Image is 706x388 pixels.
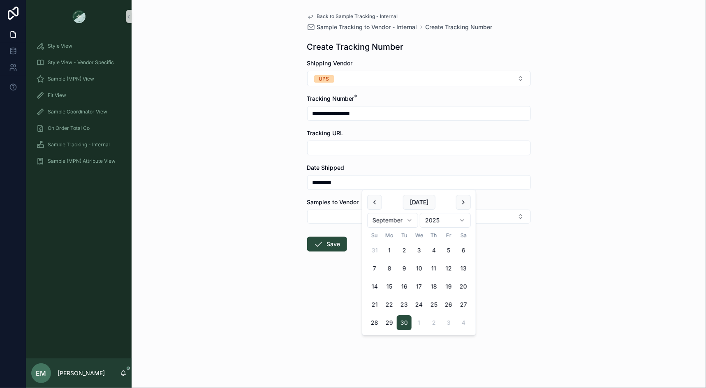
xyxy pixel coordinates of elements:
span: Sample (MPN) Attribute View [48,158,116,164]
a: Fit View [31,88,127,103]
button: Saturday, September 27th, 2025 [456,297,471,312]
button: Select Button [307,210,531,224]
th: Friday [441,231,456,240]
th: Wednesday [412,231,426,240]
a: Sample (MPN) Attribute View [31,154,127,169]
button: Monday, September 22nd, 2025 [382,297,397,312]
span: On Order Total Co [48,125,90,132]
button: Tuesday, September 16th, 2025 [397,279,412,294]
button: Sunday, September 7th, 2025 [367,261,382,276]
button: Select Button [307,71,531,86]
span: EM [36,368,46,378]
a: Sample Coordinator View [31,104,127,119]
a: Create Tracking Number [426,23,493,31]
th: Thursday [426,231,441,240]
a: Sample Tracking to Vendor - Internal [307,23,417,31]
p: [PERSON_NAME] [58,369,105,377]
span: Tracking URL [307,129,344,136]
button: Sunday, September 28th, 2025 [367,315,382,330]
button: Tuesday, September 9th, 2025 [397,261,412,276]
button: Save [307,237,347,252]
button: Wednesday, September 3rd, 2025 [412,243,426,258]
th: Saturday [456,231,471,240]
a: Sample (MPN) View [31,72,127,86]
button: Friday, September 19th, 2025 [441,279,456,294]
button: Tuesday, September 30th, 2025, selected [397,315,412,330]
button: Monday, September 29th, 2025 [382,315,397,330]
button: Wednesday, September 17th, 2025 [412,279,426,294]
span: Sample Coordinator View [48,109,107,115]
button: Friday, September 26th, 2025 [441,297,456,312]
table: September 2025 [367,231,471,330]
a: Style View [31,39,127,53]
button: Wednesday, September 10th, 2025 [412,261,426,276]
img: App logo [72,10,86,23]
div: scrollable content [26,33,132,179]
button: Friday, September 12th, 2025 [441,261,456,276]
span: Tracking Number [307,95,354,102]
button: Sunday, September 21st, 2025 [367,297,382,312]
button: Wednesday, September 24th, 2025 [412,297,426,312]
button: Monday, September 1st, 2025 [382,243,397,258]
a: On Order Total Co [31,121,127,136]
button: Thursday, September 4th, 2025 [426,243,441,258]
button: Saturday, September 13th, 2025 [456,261,471,276]
button: Friday, September 5th, 2025 [441,243,456,258]
button: Tuesday, September 23rd, 2025 [397,297,412,312]
span: Sample (MPN) View [48,76,94,82]
span: Style View - Vendor Specific [48,59,114,66]
a: Sample Tracking - Internal [31,137,127,152]
div: UPS [319,75,329,83]
th: Sunday [367,231,382,240]
button: Today, Thursday, October 2nd, 2025 [426,315,441,330]
span: Fit View [48,92,66,99]
button: Monday, September 8th, 2025 [382,261,397,276]
button: [DATE] [403,195,435,210]
button: Thursday, September 11th, 2025 [426,261,441,276]
button: Saturday, September 6th, 2025 [456,243,471,258]
span: Sample Tracking to Vendor - Internal [317,23,417,31]
button: Saturday, October 4th, 2025 [456,315,471,330]
th: Monday [382,231,397,240]
button: Sunday, September 14th, 2025 [367,279,382,294]
a: Style View - Vendor Specific [31,55,127,70]
button: Sunday, August 31st, 2025 [367,243,382,258]
button: Thursday, September 18th, 2025 [426,279,441,294]
button: Thursday, September 25th, 2025 [426,297,441,312]
h1: Create Tracking Number [307,41,404,53]
span: Back to Sample Tracking - Internal [317,13,398,20]
a: Back to Sample Tracking - Internal [307,13,398,20]
button: Wednesday, October 1st, 2025 [412,315,426,330]
span: Style View [48,43,72,49]
button: Monday, September 15th, 2025 [382,279,397,294]
button: Saturday, September 20th, 2025 [456,279,471,294]
button: Tuesday, September 2nd, 2025 [397,243,412,258]
th: Tuesday [397,231,412,240]
button: Friday, October 3rd, 2025 [441,315,456,330]
span: Date Shipped [307,164,345,171]
span: Sample Tracking - Internal [48,141,110,148]
span: Shipping Vendor [307,60,353,67]
span: Samples to Vendor [307,199,359,206]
